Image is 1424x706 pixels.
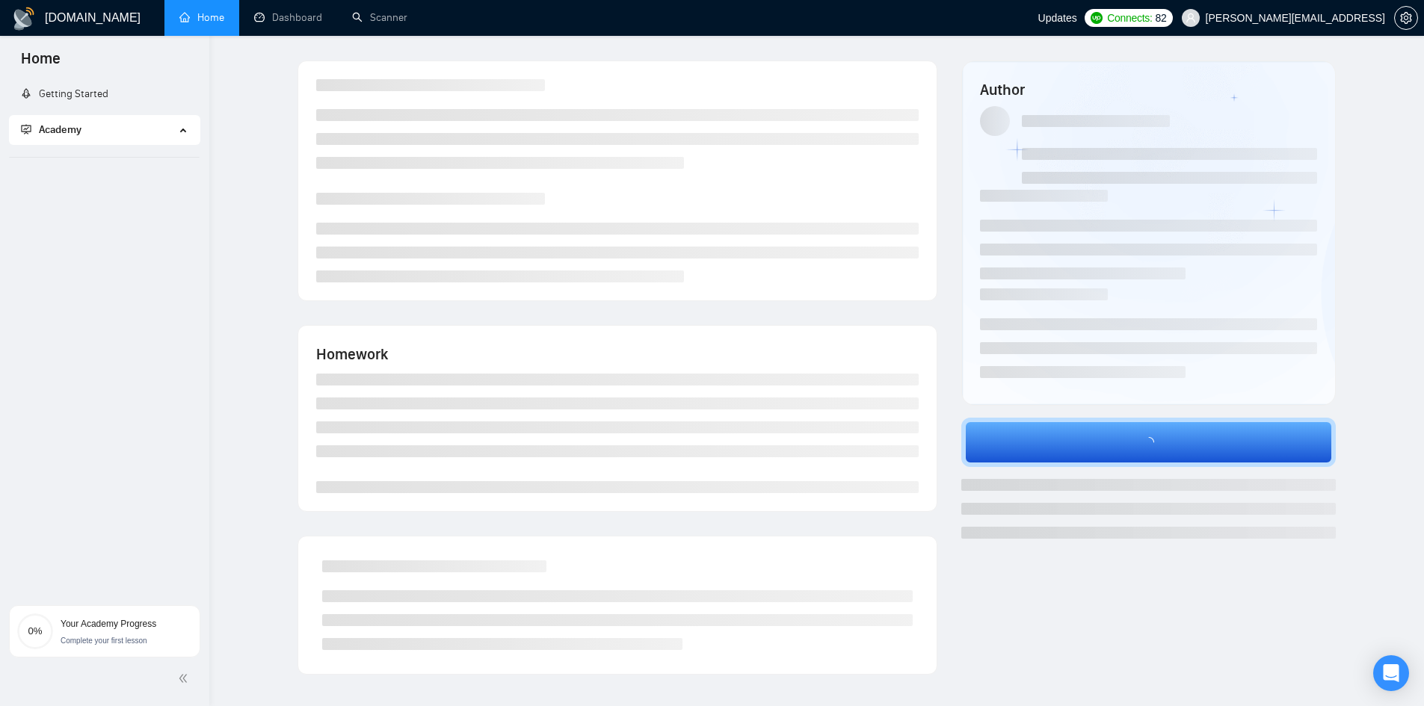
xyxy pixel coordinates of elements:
[1137,437,1161,448] span: loading
[1156,10,1167,26] span: 82
[1091,12,1103,24] img: upwork-logo.png
[254,11,322,24] a: dashboardDashboard
[352,11,407,24] a: searchScanner
[178,671,193,686] span: double-left
[1395,12,1417,24] span: setting
[12,7,36,31] img: logo
[61,637,147,645] span: Complete your first lesson
[1107,10,1152,26] span: Connects:
[179,11,224,24] a: homeHome
[1186,13,1196,23] span: user
[1373,655,1409,691] div: Open Intercom Messenger
[21,123,81,136] span: Academy
[980,79,1317,100] h4: Author
[961,418,1336,467] button: loading
[1394,12,1418,24] a: setting
[316,344,919,365] h4: Homework
[39,123,81,136] span: Academy
[1394,6,1418,30] button: setting
[9,79,200,109] li: Getting Started
[21,87,108,100] a: rocketGetting Started
[17,626,53,636] span: 0%
[9,48,73,79] span: Home
[9,151,200,161] li: Academy Homepage
[61,619,156,629] span: Your Academy Progress
[1038,12,1077,24] span: Updates
[21,124,31,134] span: fund-projection-screen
